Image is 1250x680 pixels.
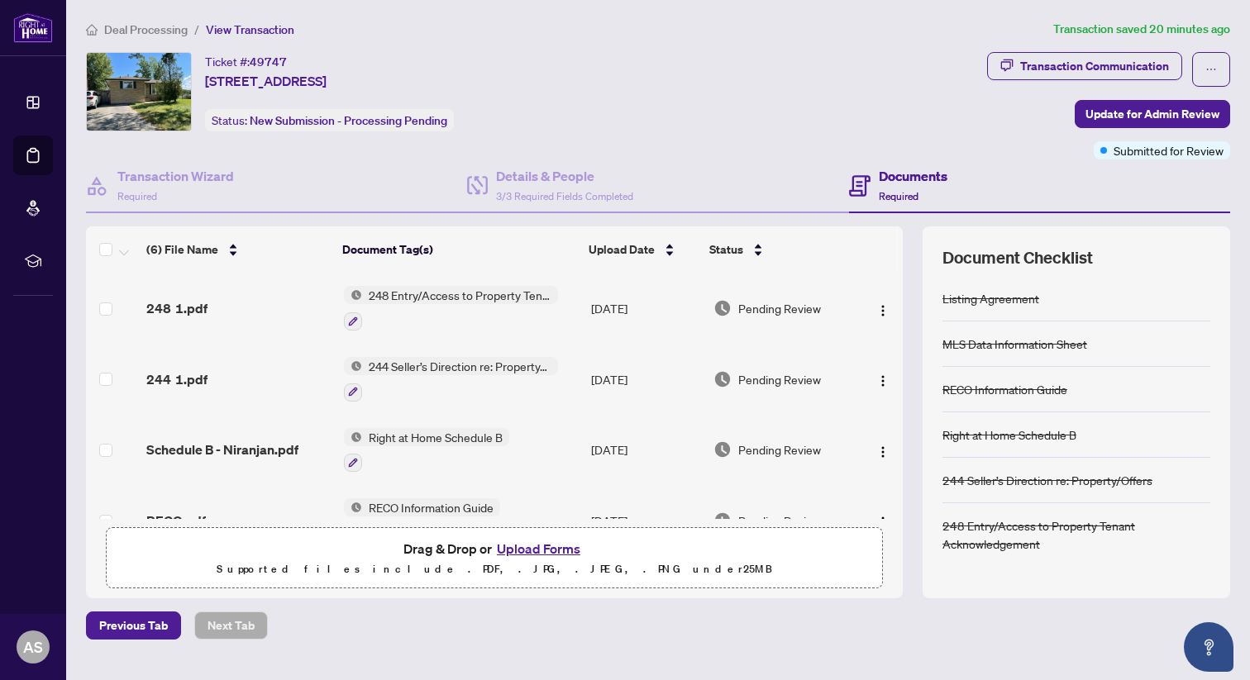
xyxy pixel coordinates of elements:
button: Transaction Communication [987,52,1182,80]
div: MLS Data Information Sheet [942,335,1087,353]
span: Document Checklist [942,246,1093,269]
button: Upload Forms [492,538,585,559]
th: Status [703,226,855,273]
span: home [86,24,98,36]
td: [DATE] [584,273,707,344]
div: 244 Seller’s Direction re: Property/Offers [942,471,1152,489]
div: Status: [205,109,454,131]
img: logo [13,12,53,43]
span: Required [879,190,918,202]
div: RECO Information Guide [942,380,1067,398]
span: AS [23,635,43,659]
span: 244 Seller’s Direction re: Property/Offers [362,357,558,375]
span: Drag & Drop orUpload FormsSupported files include .PDF, .JPG, .JPEG, .PNG under25MB [107,528,882,589]
span: Pending Review [738,299,821,317]
p: Supported files include .PDF, .JPG, .JPEG, .PNG under 25 MB [117,559,872,579]
th: Upload Date [582,226,704,273]
span: Right at Home Schedule B [362,428,509,446]
img: Document Status [713,511,732,530]
article: Transaction saved 20 minutes ago [1053,20,1230,39]
span: RECO Information Guide [362,498,500,516]
span: 248 1.pdf [146,298,208,318]
button: Previous Tab [86,611,181,640]
span: Drag & Drop or [403,538,585,559]
span: 244 1.pdf [146,369,208,389]
td: [DATE] [584,415,707,486]
h4: Transaction Wizard [117,166,234,186]
span: Update for Admin Review [1085,101,1219,127]
span: Previous Tab [99,612,168,639]
button: Logo [870,507,896,534]
img: Status Icon [344,428,362,446]
span: Deal Processing [104,22,188,37]
img: Logo [876,445,890,459]
button: Status Icon244 Seller’s Direction re: Property/Offers [344,357,558,402]
img: IMG-X12349357_1.jpg [87,53,191,131]
span: New Submission - Processing Pending [250,113,447,128]
span: ellipsis [1205,64,1217,75]
button: Open asap [1184,622,1233,672]
button: Status IconRight at Home Schedule B [344,428,509,473]
img: Document Status [713,440,732,459]
span: 49747 [250,55,287,69]
span: Upload Date [589,240,655,259]
button: Logo [870,295,896,321]
img: Status Icon [344,357,362,375]
div: Right at Home Schedule B [942,426,1076,444]
img: Logo [876,516,890,529]
div: Transaction Communication [1020,53,1169,79]
img: Logo [876,304,890,317]
td: [DATE] [584,344,707,415]
th: (6) File Name [140,226,336,273]
td: [DATE] [584,485,707,556]
div: 248 Entry/Access to Property Tenant Acknowledgement [942,516,1210,553]
span: Pending Review [738,370,821,388]
li: / [194,20,199,39]
button: Status IconRECO Information Guide [344,498,500,543]
button: Next Tab [194,611,268,640]
button: Logo [870,436,896,463]
h4: Details & People [496,166,633,186]
span: Schedule B - Niranjan.pdf [146,440,298,459]
img: Status Icon [344,286,362,304]
span: (6) File Name [146,240,218,259]
span: Submitted for Review [1114,141,1224,159]
h4: Documents [879,166,947,186]
span: Status [709,240,743,259]
img: Document Status [713,370,732,388]
button: Status Icon248 Entry/Access to Property Tenant Acknowledgement [344,286,558,330]
span: View Transaction [206,22,294,37]
div: Ticket #: [205,52,287,71]
span: Pending Review [738,440,821,459]
span: Pending Review [738,511,821,530]
img: Document Status [713,299,732,317]
img: Status Icon [344,498,362,516]
span: Required [117,190,157,202]
th: Document Tag(s) [336,226,581,273]
span: RECO.pdf [146,511,206,530]
button: Logo [870,366,896,392]
div: Listing Agreement [942,289,1039,307]
span: [STREET_ADDRESS] [205,71,327,91]
span: 3/3 Required Fields Completed [496,190,633,202]
span: 248 Entry/Access to Property Tenant Acknowledgement [362,286,558,304]
button: Update for Admin Review [1075,100,1230,128]
img: Logo [876,374,890,388]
